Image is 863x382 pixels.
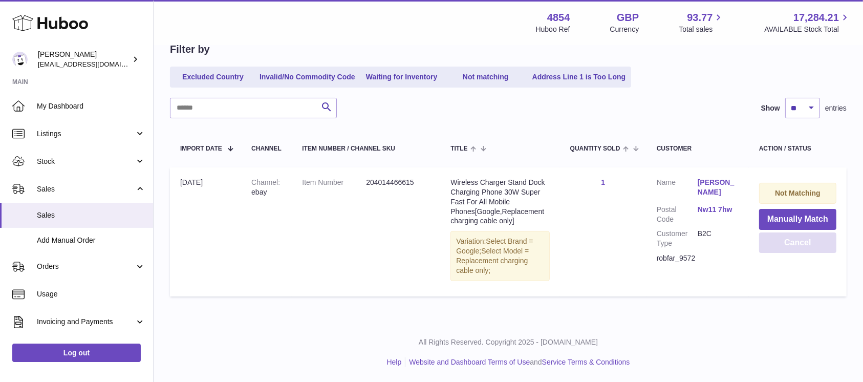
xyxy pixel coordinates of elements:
a: Excluded Country [172,69,254,86]
dt: Customer Type [657,229,698,248]
span: Sales [37,184,135,194]
div: Item Number / Channel SKU [302,145,430,152]
dd: B2C [698,229,739,248]
label: Show [761,103,780,113]
span: Listings [37,129,135,139]
div: Currency [610,25,639,34]
dd: 204014466615 [366,178,430,187]
a: [PERSON_NAME] [698,178,739,197]
a: Address Line 1 is Too Long [529,69,630,86]
span: 93.77 [687,11,713,25]
span: Select Brand = Google; [456,237,533,255]
h2: Filter by [170,43,210,56]
span: Usage [37,289,145,299]
div: Huboo Ref [536,25,570,34]
strong: GBP [617,11,639,25]
span: Quantity Sold [570,145,620,152]
span: Stock [37,157,135,166]
a: Website and Dashboard Terms of Use [409,358,530,366]
span: Import date [180,145,222,152]
a: Not matching [445,69,527,86]
a: Nw11 7hw [698,205,739,215]
span: Invoicing and Payments [37,317,135,327]
dt: Item Number [302,178,366,187]
span: Title [450,145,467,152]
div: ebay [251,178,282,197]
p: All Rights Reserved. Copyright 2025 - [DOMAIN_NAME] [162,337,855,347]
button: Manually Match [759,209,836,230]
span: AVAILABLE Stock Total [764,25,851,34]
a: 1 [601,178,605,186]
span: [EMAIL_ADDRESS][DOMAIN_NAME] [38,60,150,68]
strong: 4854 [547,11,570,25]
strong: Channel [251,178,280,186]
span: Select Model = Replacement charging cable only; [456,247,529,274]
a: Waiting for Inventory [361,69,443,86]
div: [PERSON_NAME] [38,50,130,69]
li: and [405,357,630,367]
div: Channel [251,145,282,152]
div: Customer [657,145,739,152]
a: Help [387,358,402,366]
div: Wireless Charger Stand Dock Charging Phone 30W Super Fast For All Mobile Phones[Google,Replacemen... [450,178,549,226]
a: Log out [12,344,141,362]
span: Orders [37,262,135,271]
span: Sales [37,210,145,220]
a: Service Terms & Conditions [542,358,630,366]
span: Total sales [679,25,724,34]
dt: Postal Code [657,205,698,224]
span: My Dashboard [37,101,145,111]
dt: Name [657,178,698,200]
span: 17,284.21 [793,11,839,25]
div: Variation: [450,231,549,281]
div: Action / Status [759,145,836,152]
img: jimleo21@yahoo.gr [12,52,28,67]
td: [DATE] [170,167,241,296]
a: 93.77 Total sales [679,11,724,34]
span: entries [825,103,847,113]
strong: Not Matching [775,189,821,197]
a: Invalid/No Commodity Code [256,69,359,86]
span: Add Manual Order [37,236,145,245]
div: robfar_9572 [657,253,739,263]
a: 17,284.21 AVAILABLE Stock Total [764,11,851,34]
button: Cancel [759,232,836,253]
